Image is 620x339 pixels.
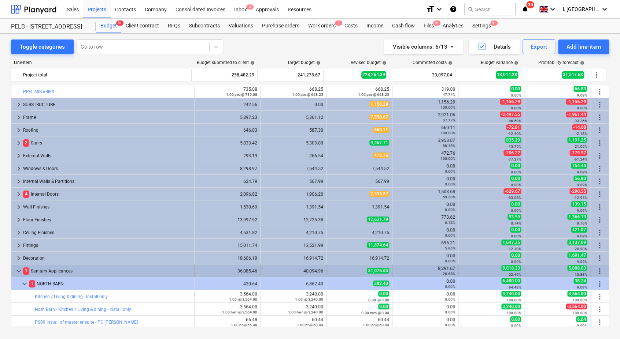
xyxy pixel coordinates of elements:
a: Noth Barn - Kitchen / Living & dining - Install only [35,307,131,312]
i: format_size [426,5,435,14]
div: 567.99 [329,179,389,184]
div: 0.00 [395,279,455,289]
span: -1,961.44 [566,112,587,117]
i: keyboard_arrow_down [600,5,609,14]
small: 1.00 @ 3,564.00 [229,297,257,301]
div: 16,914.72 [263,256,323,261]
button: Export [523,39,556,54]
div: 420.64 [198,281,257,286]
small: -12.94% [573,196,587,200]
i: Knowledge base [450,5,457,14]
div: Profitability forecast [538,60,584,65]
span: More actions [595,267,604,275]
div: 2,921.06 [395,112,455,123]
small: 13.88% [575,272,587,276]
span: 228,264.39 [361,71,386,78]
span: 38.24 [573,278,587,284]
div: Internal Doors [23,188,191,200]
span: keyboard_arrow_right [14,113,23,122]
small: 6.12% [445,221,455,225]
div: Line-item [11,60,192,65]
span: 9,018.33 [501,265,521,271]
small: 37.17% [443,118,455,122]
small: 59.30% [443,195,455,199]
small: 100.00% [440,105,455,109]
div: 33,097.04 [392,69,452,81]
div: 660.11 [395,125,455,135]
small: 26.68% [443,272,455,276]
small: 100.00% [440,131,455,135]
span: 0.00 [510,176,521,181]
a: Valuations [224,19,258,33]
small: 0.00% [511,234,521,238]
span: 2,535.87 [369,191,389,197]
div: 12,725.38 [263,217,323,222]
div: Files [419,19,438,33]
span: More actions [595,139,604,147]
div: Subcontracts [185,19,224,33]
span: 4 [23,191,29,197]
span: -629.67 [503,188,521,194]
span: 1,647.35 [501,240,521,245]
small: 0.74% [511,221,521,225]
small: -33.03% [508,196,521,200]
span: More actions [595,228,604,237]
a: Settings9+ [468,19,495,33]
div: 242.56 [198,102,257,107]
span: 9+ [116,20,123,26]
small: 9.76% [577,221,587,225]
small: 9.09% [577,93,587,97]
span: 3,564.00 [567,291,587,297]
span: keyboard_arrow_right [14,241,23,250]
span: 13,014.28 [496,71,518,78]
small: 21.05% [575,144,587,148]
div: 2,096.82 [198,192,257,197]
small: 9.09% [577,183,587,187]
div: Project total [23,69,188,81]
span: 835.29 [505,137,521,143]
small: -61.24% [573,157,587,161]
div: Income [362,19,388,33]
small: -33.26% [573,119,587,123]
div: 0.00 [395,227,455,238]
span: 3,137.09 [567,240,587,245]
div: 0.00 [395,291,455,302]
small: 1.00 pcs @ 668.25 [292,93,323,97]
span: help [315,61,321,65]
small: 0.00% [445,169,455,173]
span: 0.00 [378,291,389,297]
span: 9+ [433,20,440,26]
span: 0.00 [510,86,521,92]
small: 0.00% [511,183,521,187]
span: keyboard_arrow_right [14,215,23,224]
div: 696.21 [395,240,455,251]
div: 0.00 [395,202,455,212]
div: SUBSTRUCTURE [23,99,191,110]
button: Toggle categories [11,39,74,54]
div: 36,085.46 [198,268,257,274]
span: keyboard_arrow_right [14,100,23,109]
span: help [381,61,387,65]
a: PRELIMINARIES [23,89,54,94]
span: 382.40 [373,280,389,286]
div: Budget [96,19,121,33]
a: RFQs [163,19,185,33]
a: Work orders1 [304,19,340,33]
div: Settings [468,19,495,33]
div: Cash flow [388,19,419,33]
span: More actions [595,100,604,109]
small: 15.75% [509,144,521,148]
span: 660.11 [373,127,389,133]
span: More actions [595,215,604,224]
div: Sanitary Applicances [23,265,191,277]
div: 1,503.68 [395,189,455,199]
a: PS09 Install of master ensuite - PC [PERSON_NAME] [35,320,138,325]
span: More actions [595,87,604,96]
div: Visible columns : 6/13 [393,42,454,52]
div: 1,530.69 [198,204,257,210]
div: Stairs [23,137,191,149]
a: Costs [340,19,362,33]
span: -2,497.55 [500,112,521,117]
